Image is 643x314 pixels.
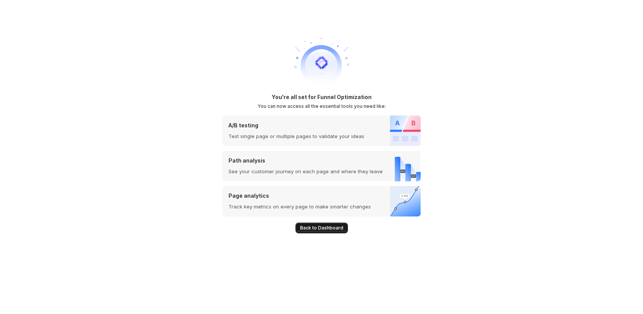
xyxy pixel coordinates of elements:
img: Path analysis [387,151,421,181]
img: welcome [291,32,352,93]
p: Track key metrics on every page to make smarter changes [228,203,371,210]
h2: You can now access all the essential tools you need like: [258,103,386,109]
p: A/B testing [228,122,364,129]
span: Back to Dashboard [300,225,343,231]
p: Page analytics [228,192,371,200]
img: Page analytics [390,186,421,216]
h1: You're all set for Funnel Optimization [272,93,372,101]
p: Test single page or multiple pages to validate your ideas [228,132,364,140]
p: See your customer journey on each page and where they leave [228,168,383,175]
button: Back to Dashboard [295,223,348,233]
img: A/B testing [390,116,421,146]
p: Path analysis [228,157,383,164]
